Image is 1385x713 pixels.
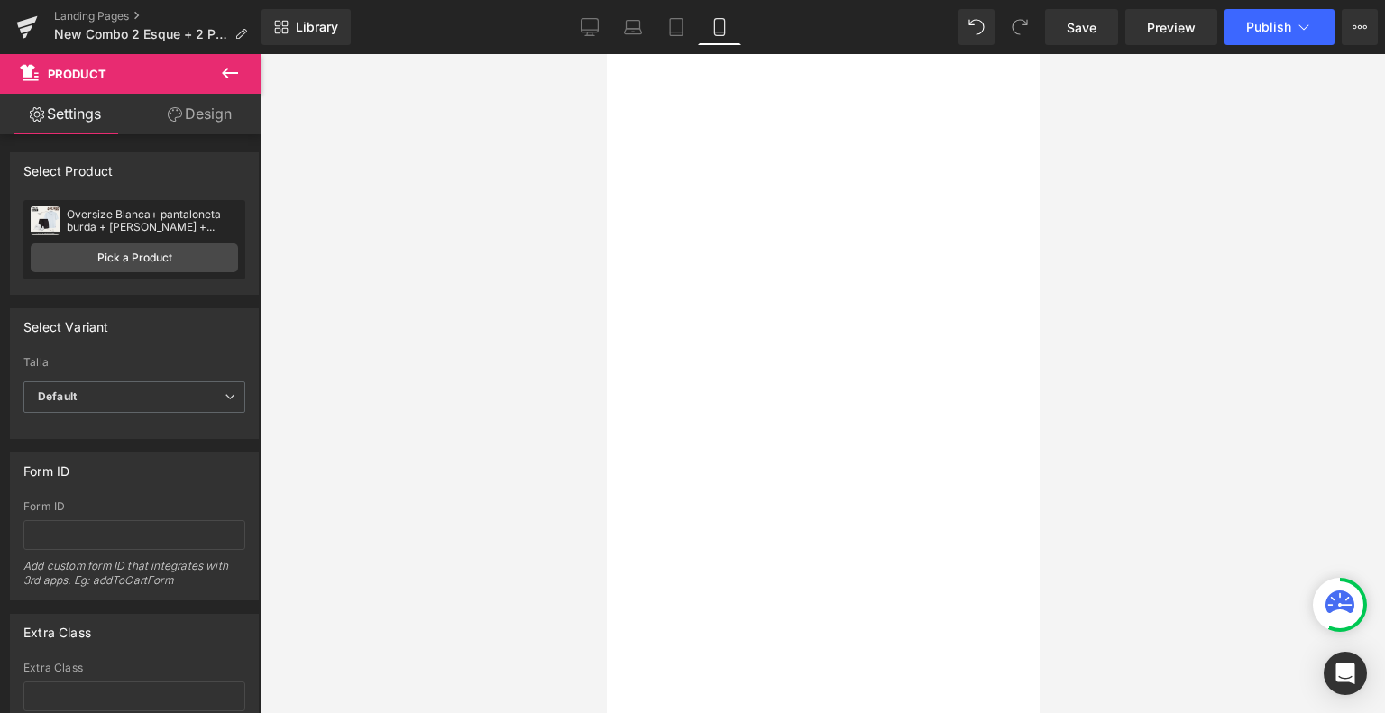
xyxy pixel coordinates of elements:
[1324,652,1367,695] div: Open Intercom Messenger
[23,559,245,599] div: Add custom form ID that integrates with 3rd apps. Eg: addToCartForm
[1246,20,1291,34] span: Publish
[958,9,995,45] button: Undo
[611,9,655,45] a: Laptop
[23,500,245,513] div: Form ID
[23,153,114,178] div: Select Product
[261,9,351,45] a: New Library
[23,309,109,334] div: Select Variant
[23,615,91,640] div: Extra Class
[23,453,69,479] div: Form ID
[23,662,245,674] div: Extra Class
[1067,18,1096,37] span: Save
[1342,9,1378,45] button: More
[54,27,227,41] span: New Combo 2 Esque + 2 Pant con licra Adidas
[23,356,245,374] label: Talla
[655,9,698,45] a: Tablet
[134,94,265,134] a: Design
[296,19,338,35] span: Library
[698,9,741,45] a: Mobile
[1002,9,1038,45] button: Redo
[568,9,611,45] a: Desktop
[31,206,60,235] img: pImage
[1147,18,1196,37] span: Preview
[31,243,238,272] a: Pick a Product
[1224,9,1335,45] button: Publish
[38,389,77,403] b: Default
[1125,9,1217,45] a: Preview
[67,208,238,233] div: Oversize Blanca+ pantaloneta burda + [PERSON_NAME] + Medias
[48,67,106,81] span: Product
[54,9,261,23] a: Landing Pages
